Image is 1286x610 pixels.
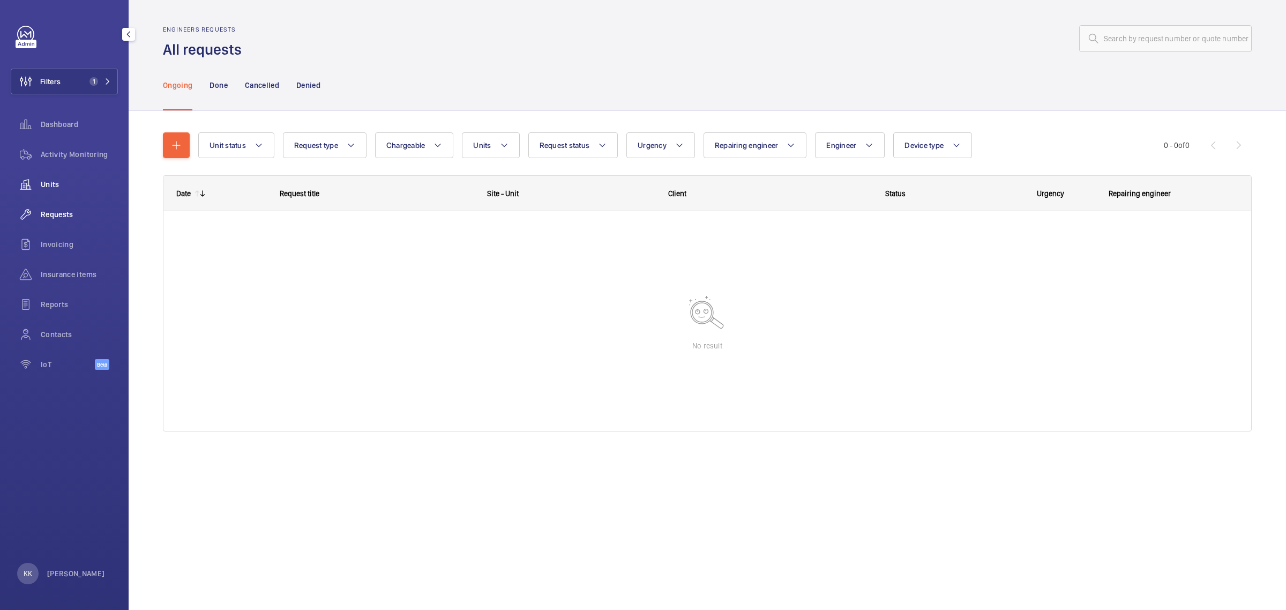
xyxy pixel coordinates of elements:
[41,299,118,310] span: Reports
[462,132,519,158] button: Units
[668,189,686,198] span: Client
[904,141,944,150] span: Device type
[163,26,248,33] h2: Engineers requests
[540,141,590,150] span: Request status
[210,80,227,91] p: Done
[1109,189,1171,198] span: Repairing engineer
[487,189,519,198] span: Site - Unit
[41,269,118,280] span: Insurance items
[89,77,98,86] span: 1
[163,80,192,91] p: Ongoing
[638,141,667,150] span: Urgency
[210,141,246,150] span: Unit status
[1079,25,1252,52] input: Search by request number or quote number
[95,359,109,370] span: Beta
[1037,189,1064,198] span: Urgency
[41,179,118,190] span: Units
[280,189,319,198] span: Request title
[704,132,807,158] button: Repairing engineer
[176,189,191,198] div: Date
[386,141,425,150] span: Chargeable
[41,329,118,340] span: Contacts
[473,141,491,150] span: Units
[24,568,32,579] p: KK
[47,568,105,579] p: [PERSON_NAME]
[41,149,118,160] span: Activity Monitoring
[41,209,118,220] span: Requests
[815,132,885,158] button: Engineer
[1178,141,1185,150] span: of
[163,40,248,59] h1: All requests
[296,80,320,91] p: Denied
[11,69,118,94] button: Filters1
[626,132,695,158] button: Urgency
[715,141,779,150] span: Repairing engineer
[294,141,338,150] span: Request type
[41,119,118,130] span: Dashboard
[41,359,95,370] span: IoT
[40,76,61,87] span: Filters
[885,189,906,198] span: Status
[375,132,454,158] button: Chargeable
[245,80,279,91] p: Cancelled
[893,132,972,158] button: Device type
[1164,142,1190,149] span: 0 - 0 0
[198,132,274,158] button: Unit status
[826,141,856,150] span: Engineer
[41,239,118,250] span: Invoicing
[528,132,618,158] button: Request status
[283,132,367,158] button: Request type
